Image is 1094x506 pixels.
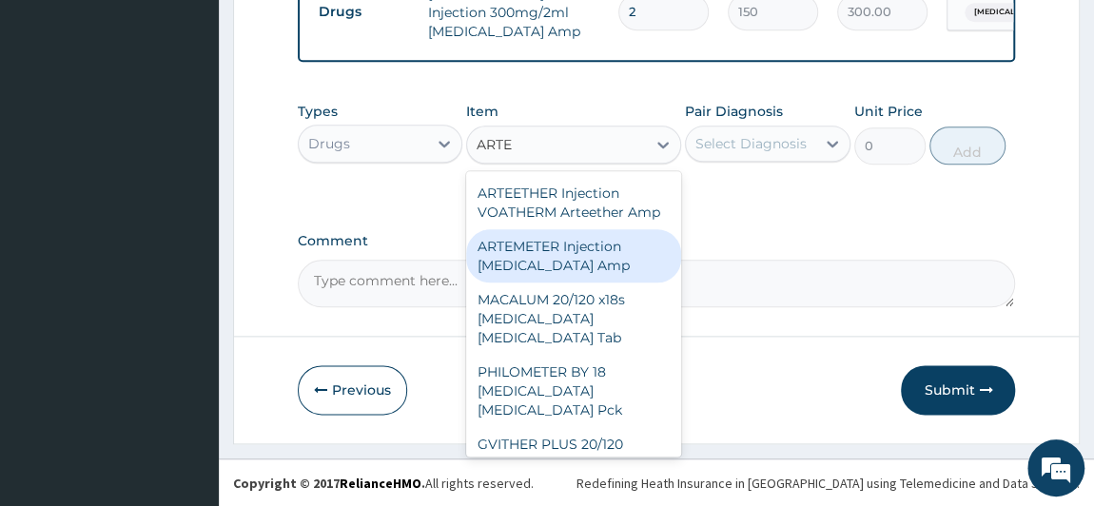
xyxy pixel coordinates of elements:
button: Submit [901,365,1015,415]
div: PHILOMETER BY 18 [MEDICAL_DATA] [MEDICAL_DATA] Pck [466,355,681,427]
div: Drugs [308,134,350,153]
div: ARTEETHER Injection VOATHERM Arteether Amp [466,176,681,229]
span: [MEDICAL_DATA] [965,3,1054,22]
img: d_794563401_company_1708531726252_794563401 [35,95,77,143]
label: Unit Price [854,102,923,121]
div: Redefining Heath Insurance in [GEOGRAPHIC_DATA] using Telemedicine and Data Science! [576,474,1080,493]
textarea: Type your message and hit 'Enter' [10,319,362,385]
button: Add [929,126,1006,165]
div: Minimize live chat window [312,10,358,55]
label: Comment [298,233,1016,249]
div: Chat with us now [99,107,320,131]
span: We're online! [110,139,263,331]
label: Item [466,102,498,121]
button: Previous [298,365,407,415]
a: RelianceHMO [340,475,421,492]
strong: Copyright © 2017 . [233,475,425,492]
div: ARTEMETER Injection [MEDICAL_DATA] Amp [466,229,681,282]
div: Select Diagnosis [695,134,807,153]
label: Pair Diagnosis [685,102,783,121]
label: Types [298,104,338,120]
div: MACALUM 20/120 x18s [MEDICAL_DATA] [MEDICAL_DATA] Tab [466,282,681,355]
